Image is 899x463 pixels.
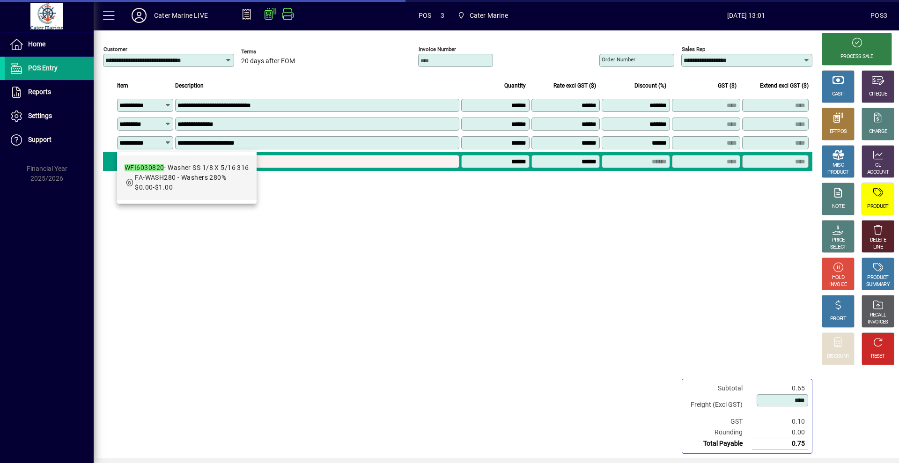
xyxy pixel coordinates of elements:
[829,281,847,288] div: INVOICE
[832,91,844,98] div: CASH
[760,81,809,91] span: Extend excl GST ($)
[870,8,887,23] div: POS3
[832,237,845,244] div: PRICE
[154,8,208,23] div: Cater Marine LIVE
[175,81,204,91] span: Description
[870,237,886,244] div: DELETE
[28,112,52,119] span: Settings
[103,46,127,52] mat-label: Customer
[28,64,58,72] span: POS Entry
[686,416,752,427] td: GST
[622,8,870,23] span: [DATE] 13:01
[869,91,887,98] div: CHEQUE
[470,8,508,23] span: Cater Marine
[830,316,846,323] div: PROFIT
[125,163,249,173] div: - Washer SS 1/8 X 5/16 316
[827,169,848,176] div: PRODUCT
[840,53,873,60] div: PROCESS SALE
[117,155,257,200] mat-option: WFI6030820 - Washer SS 1/8 X 5/16 316
[870,312,886,319] div: RECALL
[867,274,888,281] div: PRODUCT
[866,281,890,288] div: SUMMARY
[752,438,808,449] td: 0.75
[682,46,705,52] mat-label: Sales rep
[871,353,885,360] div: RESET
[241,58,295,65] span: 20 days after EOM
[124,7,154,24] button: Profile
[28,88,51,96] span: Reports
[419,8,432,23] span: POS
[830,244,847,251] div: SELECT
[602,56,635,63] mat-label: Order number
[686,427,752,438] td: Rounding
[833,162,844,169] div: MISC
[5,81,94,104] a: Reports
[419,46,456,52] mat-label: Invoice number
[752,427,808,438] td: 0.00
[634,81,666,91] span: Discount (%)
[832,203,844,210] div: NOTE
[830,128,847,135] div: EFTPOS
[28,40,45,48] span: Home
[867,169,889,176] div: ACCOUNT
[869,128,887,135] div: CHARGE
[827,353,849,360] div: DISCOUNT
[5,33,94,56] a: Home
[454,7,512,24] span: Cater Marine
[441,8,444,23] span: 3
[28,136,52,143] span: Support
[241,49,297,55] span: Terms
[686,383,752,394] td: Subtotal
[868,319,888,326] div: INVOICES
[125,164,164,171] em: WFI6030820
[832,274,844,281] div: HOLD
[135,174,226,191] span: FA-WASH280 - Washers 280% $0.00-$1.00
[686,438,752,449] td: Total Payable
[718,81,737,91] span: GST ($)
[504,81,526,91] span: Quantity
[875,162,881,169] div: GL
[752,416,808,427] td: 0.10
[117,81,128,91] span: Item
[5,128,94,152] a: Support
[686,394,752,416] td: Freight (Excl GST)
[752,383,808,394] td: 0.65
[867,203,888,210] div: PRODUCT
[553,81,596,91] span: Rate excl GST ($)
[873,244,883,251] div: LINE
[5,104,94,128] a: Settings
